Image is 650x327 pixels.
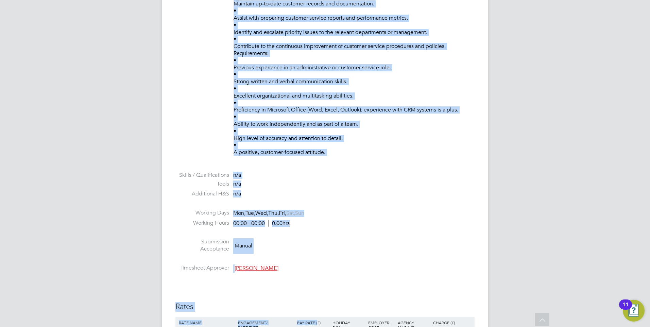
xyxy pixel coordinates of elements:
[175,264,229,272] label: Timesheet Approver
[233,220,290,227] div: 00:00 - 00:00
[268,210,279,217] span: Thu,
[175,209,229,217] label: Working Days
[175,220,229,227] label: Working Hours
[233,172,241,178] span: n/a
[233,210,245,217] span: Mon,
[235,265,278,272] span: [PERSON_NAME]
[268,220,290,227] span: 0.00hrs
[233,190,241,197] span: n/a
[235,242,252,249] span: Manual
[175,190,229,197] label: Additional H&S
[623,300,645,322] button: Open Resource Center, 11 new notifications
[279,210,286,217] span: Fri,
[233,180,241,187] span: n/a
[295,210,304,217] span: Sun
[175,302,475,312] h3: Rates
[622,305,629,313] div: 11
[255,210,268,217] span: Wed,
[175,238,229,253] label: Submission Acceptance
[286,210,295,217] span: Sat,
[175,172,229,179] label: Skills / Qualifications
[245,210,255,217] span: Tue,
[175,180,229,188] label: Tools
